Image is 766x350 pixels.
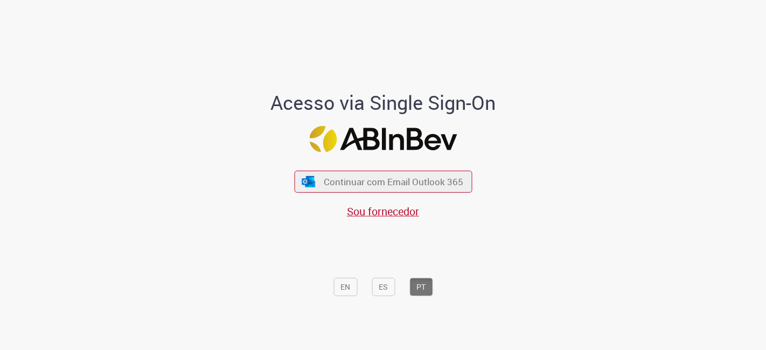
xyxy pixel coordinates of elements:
button: EN [333,278,357,296]
img: ícone Azure/Microsoft 360 [301,176,316,187]
span: Continuar com Email Outlook 365 [324,176,463,188]
h1: Acesso via Single Sign-On [234,92,533,113]
button: PT [409,278,433,296]
button: ícone Azure/Microsoft 360 Continuar com Email Outlook 365 [294,171,472,193]
a: Sou fornecedor [347,204,419,219]
button: ES [372,278,395,296]
img: Logo ABInBev [309,126,457,152]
